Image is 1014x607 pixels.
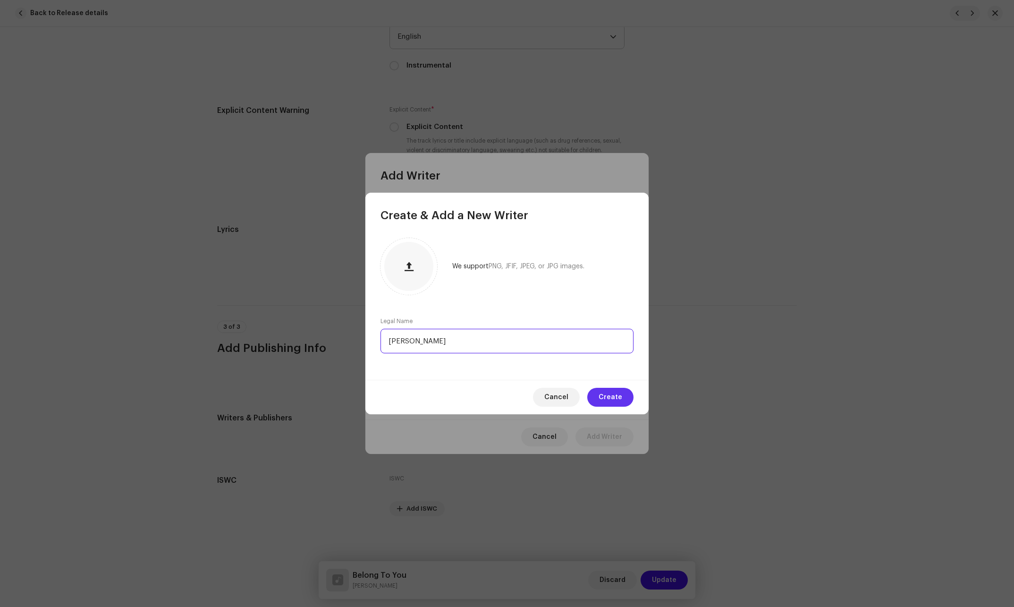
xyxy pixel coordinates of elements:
span: PNG, JFIF, JPEG, or JPG images. [489,263,584,270]
div: We support [452,263,584,270]
button: Create [587,388,634,407]
label: Legal Name [380,317,413,325]
input: Enter legal name [380,329,634,353]
span: Create [599,388,622,407]
span: Cancel [544,388,568,407]
button: Cancel [533,388,580,407]
span: Create & Add a New Writer [380,208,528,223]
